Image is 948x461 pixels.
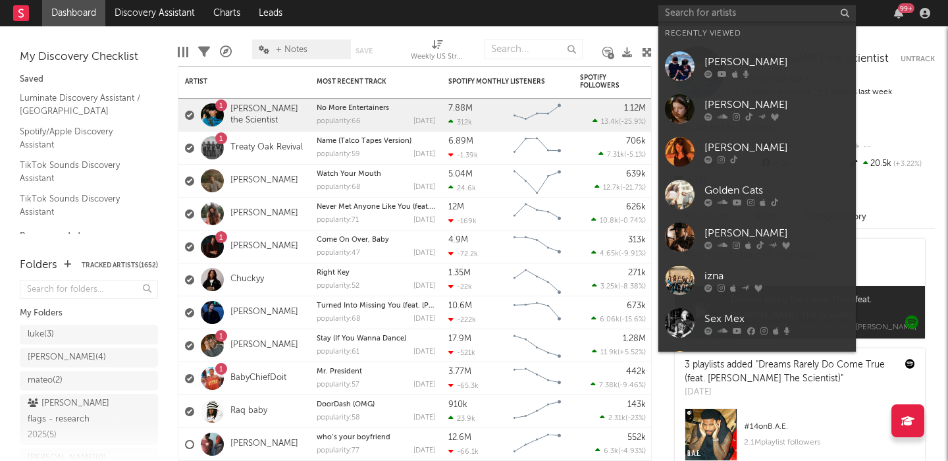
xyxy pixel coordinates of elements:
[20,258,57,273] div: Folders
[658,130,856,173] a: [PERSON_NAME]
[317,302,481,310] a: Turned Into Missing You (feat. [PERSON_NAME])
[20,72,158,88] div: Saved
[626,367,646,376] div: 442k
[317,283,359,290] div: popularity: 52
[619,349,644,356] span: +5.52 %
[317,302,435,310] div: Turned Into Missing You (feat. Avery Anna)
[413,283,435,290] div: [DATE]
[603,184,620,192] span: 12.7k
[20,49,158,65] div: My Discovery Checklist
[592,117,646,126] div: ( )
[448,203,464,211] div: 12M
[230,104,303,126] a: [PERSON_NAME] the Scientist
[448,217,477,225] div: -169k
[594,183,646,192] div: ( )
[230,208,298,219] a: [PERSON_NAME]
[230,406,267,417] a: Raq baby
[413,151,435,158] div: [DATE]
[891,161,922,168] span: +3.22 %
[600,349,618,356] span: 11.9k
[508,198,567,230] svg: Chart title
[20,306,158,321] div: My Folders
[448,104,473,113] div: 7.88M
[685,358,895,386] div: 3 playlists added
[317,434,390,441] a: who’s your boyfriend
[623,335,646,343] div: 1.28M
[600,316,619,323] span: 6.06k
[230,307,298,318] a: [PERSON_NAME]
[448,170,473,178] div: 5.04M
[20,394,158,445] a: [PERSON_NAME] flags - research 2025(5)
[901,53,935,66] button: Untrack
[591,216,646,225] div: ( )
[448,447,479,456] div: -66.1k
[658,45,856,88] a: [PERSON_NAME]
[665,26,849,41] div: Recently Viewed
[317,368,435,375] div: Mr. President
[448,151,478,159] div: -1.39k
[411,49,463,65] div: Weekly US Streams (Weekly US Streams)
[448,315,476,324] div: -222k
[627,400,646,409] div: 143k
[448,414,475,423] div: 23.9k
[448,78,547,86] div: Spotify Monthly Listeners
[317,171,435,178] div: Watch Your Mouth
[317,401,435,408] div: DoorDash (OMG)
[413,184,435,191] div: [DATE]
[600,217,618,225] span: 10.8k
[448,250,478,258] div: -72.2k
[178,33,188,71] div: Edit Columns
[317,105,435,112] div: No More Entertainers
[317,381,359,389] div: popularity: 57
[508,132,567,165] svg: Chart title
[627,415,644,422] span: -23 %
[658,302,856,344] a: Sex Mex
[595,447,646,455] div: ( )
[20,371,158,391] a: mateo(2)
[413,250,435,257] div: [DATE]
[28,373,63,389] div: mateo ( 2 )
[598,150,646,159] div: ( )
[276,45,307,54] span: + Notes
[317,138,435,145] div: Name (Talco Tapes Version)
[20,124,145,151] a: Spotify/Apple Discovery Assistant
[28,396,120,443] div: [PERSON_NAME] flags - research 2025 ( 5 )
[508,329,567,362] svg: Chart title
[621,316,644,323] span: -15.6 %
[508,263,567,296] svg: Chart title
[448,302,472,310] div: 10.6M
[448,184,476,192] div: 24.6k
[448,367,471,376] div: 3.77M
[620,283,644,290] span: -8.38 %
[601,119,619,126] span: 13.4k
[626,170,646,178] div: 639k
[317,138,411,145] a: Name (Talco Tapes Version)
[508,362,567,395] svg: Chart title
[317,368,362,375] a: Mr. President
[230,274,264,285] a: Chuckyy
[604,448,618,455] span: 6.3k
[508,296,567,329] svg: Chart title
[198,33,210,71] div: Filters
[591,249,646,258] div: ( )
[317,203,491,211] a: Never Met Anyone Like You (feat. [PERSON_NAME])
[620,217,644,225] span: -0.74 %
[592,348,646,356] div: ( )
[580,74,626,90] div: Spotify Followers
[448,137,473,146] div: 6.89M
[744,419,915,435] div: # 14 on B.A.E.
[658,259,856,302] a: izna
[600,414,646,422] div: ( )
[658,5,856,22] input: Search for artists
[230,142,303,153] a: Treaty Oak Revival
[317,78,415,86] div: Most Recent Track
[20,192,145,219] a: TikTok Sounds Discovery Assistant
[599,382,618,389] span: 7.38k
[484,40,583,59] input: Search...
[317,414,360,421] div: popularity: 58
[448,400,467,409] div: 910k
[230,175,298,186] a: [PERSON_NAME]
[28,327,54,342] div: luke ( 3 )
[317,171,381,178] a: Watch Your Mouth
[624,104,646,113] div: 1.12M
